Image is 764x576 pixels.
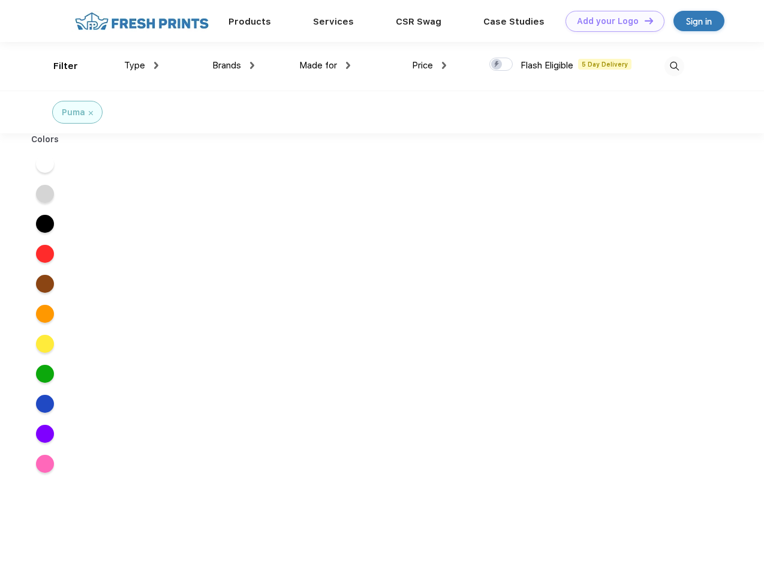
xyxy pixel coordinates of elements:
[53,59,78,73] div: Filter
[578,59,631,70] span: 5 Day Delivery
[313,16,354,27] a: Services
[154,62,158,69] img: dropdown.png
[212,60,241,71] span: Brands
[62,106,85,119] div: Puma
[521,60,573,71] span: Flash Eligible
[673,11,724,31] a: Sign in
[299,60,337,71] span: Made for
[412,60,433,71] span: Price
[124,60,145,71] span: Type
[645,17,653,24] img: DT
[664,56,684,76] img: desktop_search.svg
[22,133,68,146] div: Colors
[686,14,712,28] div: Sign in
[250,62,254,69] img: dropdown.png
[346,62,350,69] img: dropdown.png
[442,62,446,69] img: dropdown.png
[89,111,93,115] img: filter_cancel.svg
[228,16,271,27] a: Products
[71,11,212,32] img: fo%20logo%202.webp
[396,16,441,27] a: CSR Swag
[577,16,639,26] div: Add your Logo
